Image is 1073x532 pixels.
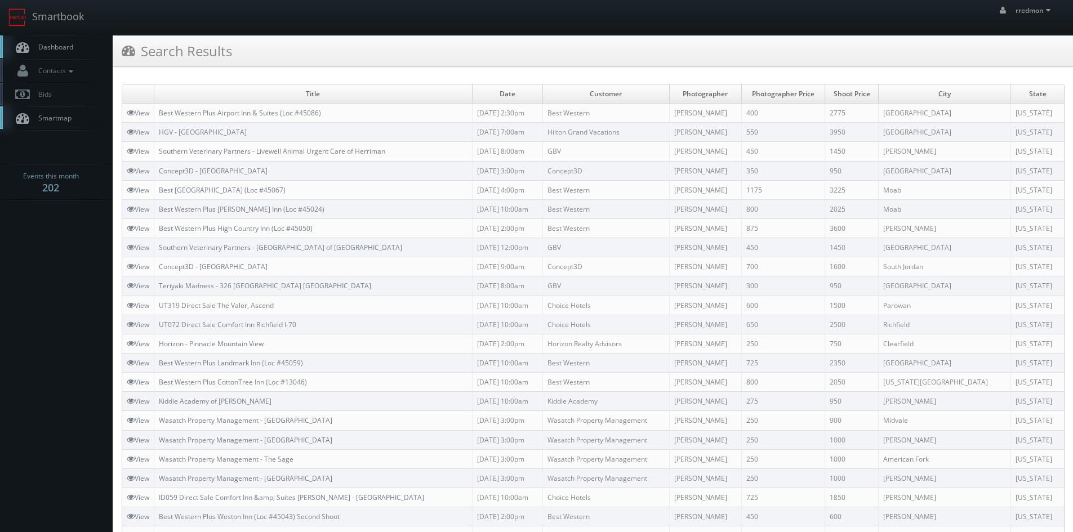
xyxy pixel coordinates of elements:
[825,238,879,257] td: 1450
[542,161,669,180] td: Concept3D
[879,257,1011,276] td: South Jordan
[1011,373,1064,392] td: [US_STATE]
[825,84,879,104] td: Shoot Price
[159,281,371,290] a: Teriyaki Madness - 326 [GEOGRAPHIC_DATA] [GEOGRAPHIC_DATA]
[542,218,669,238] td: Best Western
[742,334,825,353] td: 250
[669,123,741,142] td: [PERSON_NAME]
[825,142,879,161] td: 1450
[1011,315,1064,334] td: [US_STATE]
[127,301,149,310] a: View
[669,315,741,334] td: [PERSON_NAME]
[472,296,542,315] td: [DATE] 10:00am
[879,84,1011,104] td: City
[825,334,879,353] td: 750
[669,84,741,104] td: Photographer
[159,127,247,137] a: HGV - [GEOGRAPHIC_DATA]
[669,430,741,449] td: [PERSON_NAME]
[127,223,149,233] a: View
[33,113,72,123] span: Smartmap
[879,238,1011,257] td: [GEOGRAPHIC_DATA]
[159,473,332,483] a: Wasatch Property Management - [GEOGRAPHIC_DATA]
[669,468,741,488] td: [PERSON_NAME]
[825,468,879,488] td: 1000
[159,435,332,445] a: Wasatch Property Management - [GEOGRAPHIC_DATA]
[742,238,825,257] td: 450
[127,473,149,483] a: View
[127,146,149,156] a: View
[669,199,741,218] td: [PERSON_NAME]
[669,449,741,468] td: [PERSON_NAME]
[1011,180,1064,199] td: [US_STATE]
[879,123,1011,142] td: [GEOGRAPHIC_DATA]
[879,180,1011,199] td: Moab
[742,488,825,507] td: 725
[472,411,542,430] td: [DATE] 3:00pm
[825,180,879,199] td: 3225
[1011,353,1064,372] td: [US_STATE]
[1011,276,1064,296] td: [US_STATE]
[742,161,825,180] td: 350
[825,507,879,526] td: 600
[472,180,542,199] td: [DATE] 4:00pm
[159,262,268,271] a: Concept3D - [GEOGRAPHIC_DATA]
[1011,411,1064,430] td: [US_STATE]
[472,276,542,296] td: [DATE] 8:00am
[542,257,669,276] td: Concept3D
[742,257,825,276] td: 700
[1011,218,1064,238] td: [US_STATE]
[127,185,149,195] a: View
[159,204,324,214] a: Best Western Plus [PERSON_NAME] Inn (Loc #45024)
[879,411,1011,430] td: Midvale
[159,454,293,464] a: Wasatch Property Management - The Sage
[742,411,825,430] td: 250
[127,320,149,329] a: View
[159,377,307,387] a: Best Western Plus CottonTree Inn (Loc #13046)
[825,104,879,123] td: 2775
[159,146,385,156] a: Southern Veterinary Partners - Livewell Animal Urgent Care of Herriman
[127,339,149,348] a: View
[154,84,473,104] td: Title
[1011,238,1064,257] td: [US_STATE]
[879,218,1011,238] td: [PERSON_NAME]
[127,377,149,387] a: View
[542,449,669,468] td: Wasatch Property Management
[879,449,1011,468] td: American Fork
[159,396,271,406] a: Kiddie Academy of [PERSON_NAME]
[1016,6,1054,15] span: rredmon
[1011,468,1064,488] td: [US_STATE]
[127,415,149,425] a: View
[159,301,274,310] a: UT319 Direct Sale The Valor, Ascend
[472,392,542,411] td: [DATE] 10:00am
[33,42,73,52] span: Dashboard
[159,358,303,368] a: Best Western Plus Landmark Inn (Loc #45059)
[472,161,542,180] td: [DATE] 3:00pm
[127,281,149,290] a: View
[472,488,542,507] td: [DATE] 10:00am
[825,218,879,238] td: 3600
[879,334,1011,353] td: Clearfield
[742,468,825,488] td: 250
[742,276,825,296] td: 300
[472,507,542,526] td: [DATE] 2:00pm
[825,199,879,218] td: 2025
[742,315,825,334] td: 650
[472,199,542,218] td: [DATE] 10:00am
[879,296,1011,315] td: Parowan
[742,104,825,123] td: 400
[825,449,879,468] td: 1000
[159,243,402,252] a: Southern Veterinary Partners - [GEOGRAPHIC_DATA] of [GEOGRAPHIC_DATA]
[1011,84,1064,104] td: State
[825,392,879,411] td: 950
[542,296,669,315] td: Choice Hotels
[472,257,542,276] td: [DATE] 9:00am
[127,435,149,445] a: View
[127,204,149,214] a: View
[159,320,296,329] a: UT072 Direct Sale Comfort Inn Richfield I-70
[159,166,268,176] a: Concept3D - [GEOGRAPHIC_DATA]
[472,104,542,123] td: [DATE] 2:30pm
[159,108,321,118] a: Best Western Plus Airport Inn & Suites (Loc #45086)
[742,507,825,526] td: 450
[542,199,669,218] td: Best Western
[1011,430,1064,449] td: [US_STATE]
